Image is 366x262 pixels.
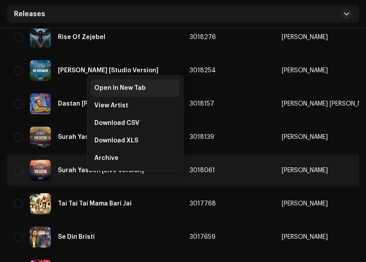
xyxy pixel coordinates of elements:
span: Download CSV [94,120,140,127]
li: Archive [91,149,179,167]
div: Surah Yaseen [Live Version] [58,167,144,173]
img: b268678c-691f-42e3-b594-9d3434357450 [30,93,51,114]
img: 3896ddaf-0603-490c-90e6-282bc84aa630 [30,127,51,148]
span: View Artist [94,102,128,109]
img: 824adbad-dcf0-4a54-b4f4-92af6fab71b8 [30,160,51,181]
span: Open In New Tab [94,85,146,92]
div: [PERSON_NAME] [282,67,328,74]
div: [PERSON_NAME] [282,34,328,40]
div: Surah Ar-Rahman [Studio Version] [58,67,158,74]
span: 3017659 [190,234,215,240]
div: Surah Yaseen [Studio Version] [58,134,151,140]
li: View Artist [91,97,179,114]
img: 8306c8ab-6989-43b0-be34-5759f109d637 [30,27,51,48]
span: 3018157 [190,101,214,107]
span: Archive [94,155,118,162]
img: 87342fd4-f160-451f-b9d6-e605010d7441 [30,227,51,248]
img: 6108e1cf-4841-4445-a98e-f59ab9953cf6 [30,60,51,81]
span: 3018254 [190,67,216,74]
img: fc2b2c2b-2fb0-499d-87ce-e535012ac503 [30,193,51,214]
li: Open In New Tab [91,79,179,97]
li: Download XLS [91,132,179,149]
span: 3018061 [190,167,215,173]
div: Tai Tai Tai Mama Bari Jai [58,201,132,207]
div: [PERSON_NAME] [282,134,328,140]
div: Se Din Bristi [58,234,95,240]
div: [PERSON_NAME] [282,234,328,240]
span: 3017768 [190,201,216,207]
span: Releases [14,11,45,18]
span: 3018139 [190,134,214,140]
li: Download CSV [91,114,179,132]
div: Dastan Misri Khan 1 [58,101,135,107]
span: Download XLS [94,137,138,144]
div: Rise Of Zejebel [58,34,105,40]
div: [PERSON_NAME] [282,201,328,207]
span: 3018276 [190,34,216,40]
div: [PERSON_NAME] [282,167,328,173]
